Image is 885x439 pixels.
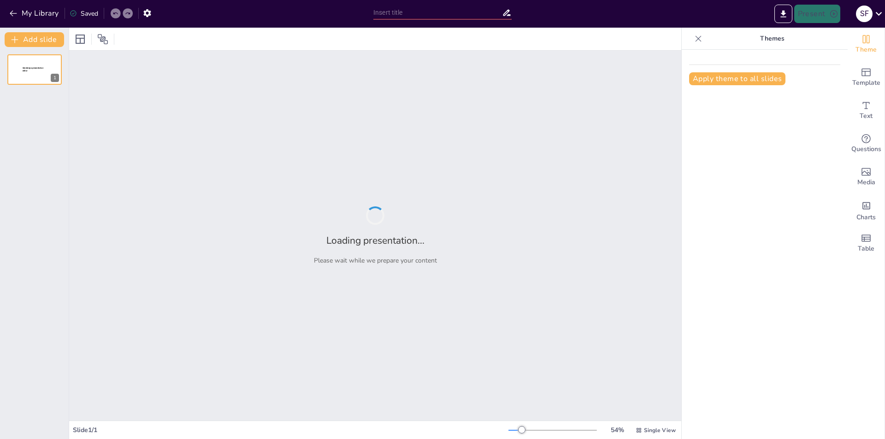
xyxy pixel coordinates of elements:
div: Add ready made slides [848,61,885,94]
div: Slide 1 / 1 [73,426,508,434]
span: Position [97,34,108,45]
span: Text [860,111,873,121]
p: Themes [706,28,838,50]
span: Charts [856,212,876,222]
button: S F [856,5,873,23]
h2: Loading presentation... [326,234,425,247]
span: Questions [851,144,881,154]
div: Add images, graphics, shapes or video [848,160,885,193]
div: 1 [51,74,59,82]
span: Table [858,244,874,254]
p: Please wait while we prepare your content [314,256,437,265]
div: Add text boxes [848,94,885,127]
input: Insert title [373,6,502,19]
div: Saved [70,9,98,18]
button: Add slide [5,32,64,47]
div: Layout [73,32,88,47]
div: Add charts and graphs [848,193,885,227]
div: S F [856,6,873,22]
div: 54 % [606,426,628,434]
div: Get real-time input from your audience [848,127,885,160]
button: Apply theme to all slides [689,72,785,85]
span: Media [857,177,875,187]
span: Template [852,78,880,88]
span: Single View [644,427,676,434]
button: My Library [7,6,63,21]
button: Present [794,5,840,23]
div: Add a table [848,227,885,260]
div: 1 [7,54,62,85]
span: Sendsteps presentation editor [23,67,43,72]
span: Theme [855,45,877,55]
button: Export to PowerPoint [774,5,792,23]
div: Change the overall theme [848,28,885,61]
